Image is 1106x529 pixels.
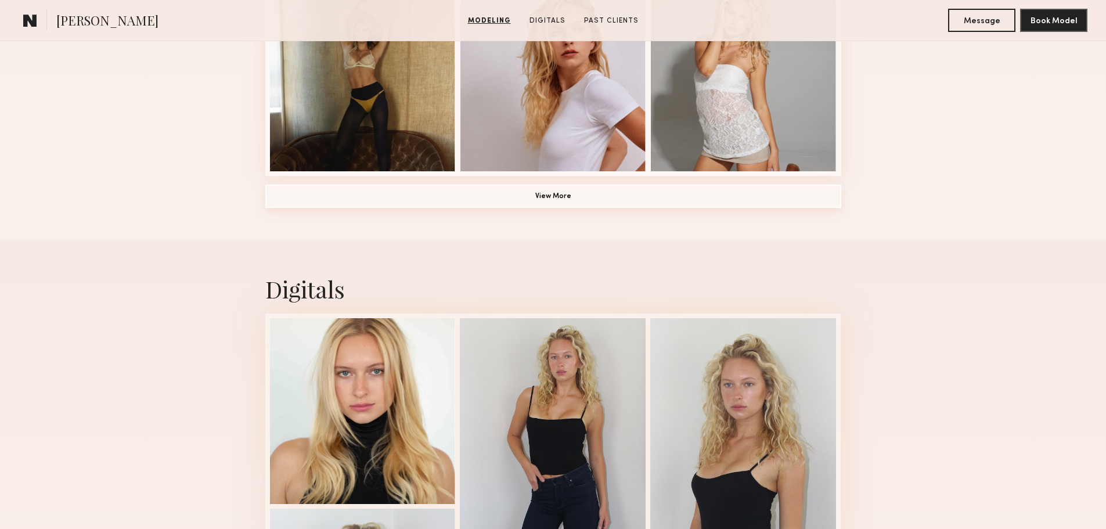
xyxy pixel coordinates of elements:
[948,9,1015,32] button: Message
[265,185,841,208] button: View More
[463,16,516,26] a: Modeling
[579,16,643,26] a: Past Clients
[1020,15,1087,25] a: Book Model
[525,16,570,26] a: Digitals
[1020,9,1087,32] button: Book Model
[265,274,841,304] div: Digitals
[56,12,158,32] span: [PERSON_NAME]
